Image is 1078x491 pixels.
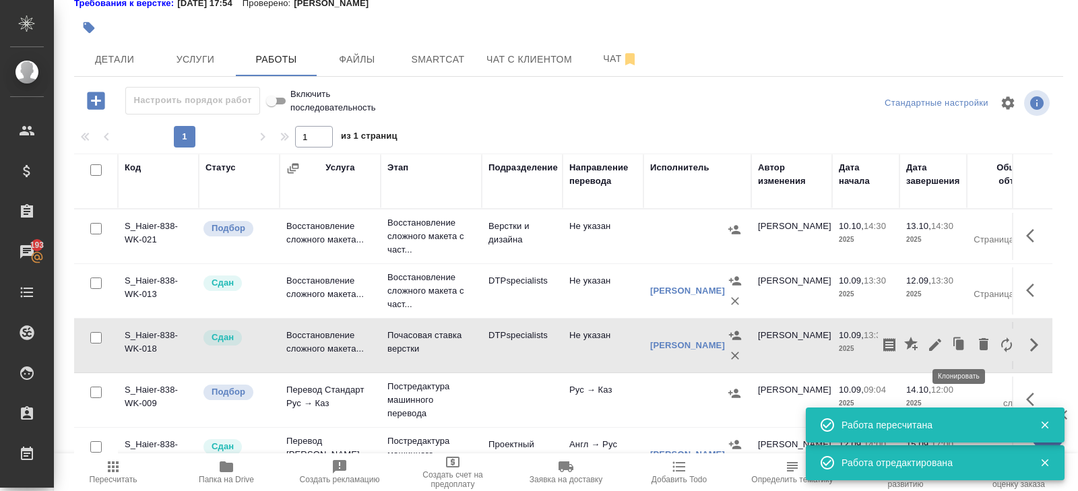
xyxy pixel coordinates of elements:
[212,385,245,399] p: Подбор
[202,329,273,347] div: Менеджер проверил работу исполнителя, передает ее на следующий этап
[842,456,1019,469] div: Работа отредактирована
[839,330,864,340] p: 10.09,
[906,288,960,301] p: 2025
[341,128,398,148] span: из 1 страниц
[725,325,745,346] button: Назначить
[202,220,273,238] div: Можно подбирать исполнителей
[22,238,53,252] span: 193
[839,233,893,247] p: 2025
[387,380,475,420] p: Постредактура машинного перевода
[118,267,199,315] td: S_Haier-838-WK-013
[864,385,886,395] p: 09:04
[906,275,931,286] p: 12.09,
[751,377,832,424] td: [PERSON_NAME]
[57,453,170,491] button: Пересчитать
[74,13,104,42] button: Добавить тэг
[202,274,273,292] div: Менеджер проверил работу исполнителя, передает ее на следующий этап
[212,276,234,290] p: Сдан
[931,275,953,286] p: 13:30
[839,221,864,231] p: 10.10,
[286,162,300,175] button: Сгруппировать
[736,453,849,491] button: Определить тематику
[90,475,137,484] span: Пересчитать
[758,161,825,188] div: Автор изменения
[563,267,643,315] td: Не указан
[622,51,638,67] svg: Отписаться
[396,453,509,491] button: Создать счет на предоплату
[751,475,833,484] span: Определить тематику
[387,161,408,174] div: Этап
[1031,457,1058,469] button: Закрыть
[881,93,992,114] div: split button
[563,322,643,369] td: Не указан
[482,267,563,315] td: DTPspecialists
[563,377,643,424] td: Рус → Каз
[906,385,931,395] p: 14.10,
[906,221,931,231] p: 13.10,
[839,342,893,356] p: 2025
[170,453,283,491] button: Папка на Drive
[530,475,602,484] span: Заявка на доставку
[931,221,953,231] p: 14:30
[974,288,1027,301] p: Страница А4
[280,267,381,315] td: Восстановление сложного макета...
[751,213,832,260] td: [PERSON_NAME]
[212,331,234,344] p: Сдан
[650,340,725,350] a: [PERSON_NAME]
[864,275,886,286] p: 13:30
[199,475,254,484] span: Папка на Drive
[202,383,273,401] div: Можно подбирать исполнителей
[972,329,995,361] button: Удалить
[118,213,199,260] td: S_Haier-838-WK-021
[839,385,864,395] p: 10.09,
[1018,220,1050,252] button: Здесь прячутся важные кнопки
[325,51,389,68] span: Файлы
[725,346,745,366] button: Удалить
[839,288,893,301] p: 2025
[650,286,725,296] a: [PERSON_NAME]
[724,383,744,403] button: Назначить
[125,161,141,174] div: Код
[588,51,653,67] span: Чат
[280,322,381,369] td: Восстановление сложного макета...
[280,428,381,482] td: Перевод [PERSON_NAME] → Рус
[280,213,381,260] td: Восстановление сложного макета...
[974,233,1027,247] p: Страница А4
[387,434,475,475] p: Постредактура машинного перевода
[974,383,1027,397] p: 0
[751,431,832,478] td: [PERSON_NAME]
[974,220,1027,233] p: 9
[118,377,199,424] td: S_Haier-838-WK-009
[1018,329,1050,361] button: Скрыть кнопки
[725,271,745,291] button: Назначить
[623,453,736,491] button: Добавить Todo
[387,329,475,356] p: Почасовая ставка верстки
[482,213,563,260] td: Верстки и дизайна
[650,449,725,459] a: [PERSON_NAME]
[509,453,623,491] button: Заявка на доставку
[652,475,707,484] span: Добавить Todo
[906,397,960,410] p: 2025
[387,216,475,257] p: Восстановление сложного макета с част...
[482,322,563,369] td: DTPspecialists
[163,51,228,68] span: Услуги
[839,161,893,188] div: Дата начала
[974,161,1027,188] div: Общий объем
[724,220,744,240] button: Назначить
[325,161,354,174] div: Услуга
[751,322,832,369] td: [PERSON_NAME]
[839,275,864,286] p: 10.09,
[569,161,637,188] div: Направление перевода
[995,329,1018,361] button: Заменить
[300,475,380,484] span: Создать рекламацию
[842,418,1019,432] div: Работа пересчитана
[488,161,558,174] div: Подразделение
[283,453,396,491] button: Создать рекламацию
[1024,90,1052,116] span: Посмотреть информацию
[82,51,147,68] span: Детали
[751,267,832,315] td: [PERSON_NAME]
[974,397,1027,410] p: слово
[244,51,309,68] span: Работы
[878,329,901,361] button: Скопировать мини-бриф
[212,440,234,453] p: Сдан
